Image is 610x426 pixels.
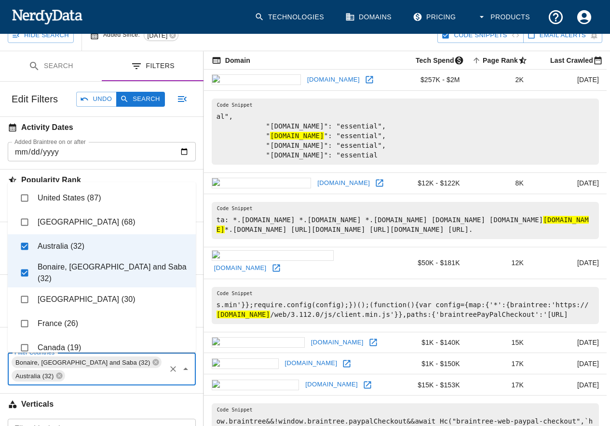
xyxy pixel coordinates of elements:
[399,172,467,194] td: $12K - $122K
[212,261,269,276] a: [DOMAIN_NAME]
[399,353,467,374] td: $1K - $150K
[407,3,463,31] a: Pricing
[217,216,589,233] hl: [DOMAIN_NAME]
[270,132,324,140] hl: [DOMAIN_NAME]
[116,92,164,107] button: Search
[399,70,467,91] td: $257K - $2M
[12,370,57,382] span: Australia (32)
[468,247,531,279] td: 12K
[8,210,196,234] li: [GEOGRAPHIC_DATA] (68)
[531,353,607,374] td: [DATE]
[339,3,399,31] a: Domains
[76,92,117,107] button: Undo
[8,234,196,258] li: Australia (32)
[570,3,598,31] button: Account Settings
[212,99,599,165] pre: al", "[DOMAIN_NAME]": "essential", " ": "essential", "[DOMAIN_NAME]": "essential", "[DOMAIN_NAME]...
[212,358,279,369] img: kiwi.com icon
[339,356,354,371] a: Open kiwi.com in new window
[303,377,360,392] a: [DOMAIN_NAME]
[212,337,305,348] img: givebutter.com icon
[212,250,334,261] img: nationalgallery.org.uk icon
[470,55,531,66] span: A page popularity ranking based on a domain's backlinks. Smaller numbers signal more popular doma...
[12,7,82,26] img: NerdyData.com
[12,357,154,368] span: Bonaire, [GEOGRAPHIC_DATA] and Saba (32)
[538,55,607,66] span: Most recent date this website was successfully crawled
[12,370,65,382] div: Australia (32)
[468,353,531,374] td: 17K
[8,336,196,360] li: Canada (19)
[531,332,607,353] td: [DATE]
[269,261,284,275] a: Open nationalgallery.org.uk in new window
[12,91,58,107] h6: Edit Filters
[8,186,196,210] li: United States (87)
[531,172,607,194] td: [DATE]
[399,247,467,279] td: $50K - $181K
[372,176,387,190] a: Open youngliving.com in new window
[283,356,340,371] a: [DOMAIN_NAME]
[360,378,375,392] a: Open monocle.com in new window
[305,72,362,87] a: [DOMAIN_NAME]
[468,374,531,396] td: 17K
[399,374,467,396] td: $15K - $153K
[217,311,271,318] hl: [DOMAIN_NAME]
[12,356,162,368] div: Bonaire, [GEOGRAPHIC_DATA] and Saba (32)
[562,357,598,394] iframe: Drift Widget Chat Controller
[399,332,467,353] td: $1K - $140K
[366,335,380,350] a: Open givebutter.com in new window
[8,258,196,287] li: Bonaire, [GEOGRAPHIC_DATA] and Saba (32)
[212,55,250,66] span: The registered domain name (i.e. "nerdydata.com").
[212,202,599,239] pre: ta: *.[DOMAIN_NAME] *.[DOMAIN_NAME] *.[DOMAIN_NAME] [DOMAIN_NAME] [DOMAIN_NAME] *.[DOMAIN_NAME] [...
[471,3,538,31] button: Products
[362,72,377,87] a: Open sharktrust.org in new window
[102,51,203,82] button: Filters
[212,74,301,85] img: sharktrust.org icon
[212,178,312,188] img: youngliving.com icon
[8,287,196,312] li: [GEOGRAPHIC_DATA] (30)
[309,335,366,350] a: [DOMAIN_NAME]
[249,3,332,31] a: Technologies
[179,362,192,376] button: Close
[8,28,74,43] button: Hide Search
[144,31,171,41] span: [DATE]
[531,247,607,279] td: [DATE]
[166,362,180,376] button: Clear
[531,374,607,396] td: [DATE]
[103,30,144,40] span: Added Since:
[468,172,531,194] td: 8K
[144,29,179,41] div: [DATE]
[531,70,607,91] td: [DATE]
[542,3,570,31] button: Support and Documentation
[468,70,531,91] td: 2K
[468,332,531,353] td: 15K
[315,176,372,191] a: [DOMAIN_NAME]
[14,138,86,146] label: Added Braintree on or after
[212,380,299,390] img: monocle.com icon
[403,55,468,66] span: The estimated minimum and maximum annual tech spend each webpage has, based on the free, freemium...
[14,348,54,356] label: Filter Countries
[8,312,196,336] li: France (26)
[212,287,599,324] pre: s.min'}};require.config(config);})();(function(){var config={map:{'*':{braintree:'https:// /web/3...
